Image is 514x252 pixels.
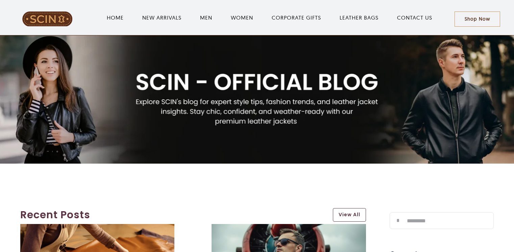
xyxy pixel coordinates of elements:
[272,13,321,22] a: CORPORATE GIFTS
[20,225,174,231] a: How To Distress Leather In Easy Way
[340,13,378,22] a: LEATHER BAGS
[390,212,494,229] input: Search...
[84,7,455,28] nav: Main Menu
[465,16,490,22] span: Shop Now
[231,13,253,22] a: WOMEN
[20,207,326,222] a: Recent Posts
[212,225,366,231] a: What is an Aviator Jacket?
[107,13,124,22] a: HOME
[22,11,73,27] img: LeatherSCIN
[390,212,407,229] input: Search
[397,13,432,22] a: CONTACT US
[142,13,181,22] a: NEW ARRIVALS
[22,10,73,17] a: LeatherSCIN
[333,208,366,222] a: View All
[200,13,212,22] a: MEN
[455,11,500,27] a: Shop Now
